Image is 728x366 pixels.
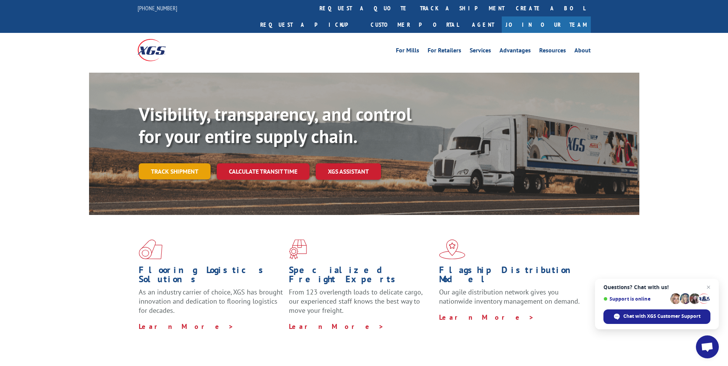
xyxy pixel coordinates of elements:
a: Learn More > [289,322,384,331]
h1: Flagship Distribution Model [439,265,584,288]
a: Learn More > [439,313,534,322]
a: Services [470,47,491,56]
img: xgs-icon-focused-on-flooring-red [289,239,307,259]
a: Open chat [696,335,719,358]
a: Request a pickup [255,16,365,33]
span: Questions? Chat with us! [603,284,710,290]
a: [PHONE_NUMBER] [138,4,177,12]
span: As an industry carrier of choice, XGS has brought innovation and dedication to flooring logistics... [139,288,283,315]
h1: Flooring Logistics Solutions [139,265,283,288]
a: For Retailers [428,47,461,56]
span: Chat with XGS Customer Support [603,309,710,324]
span: Support is online [603,296,668,302]
a: Track shipment [139,163,211,179]
img: xgs-icon-flagship-distribution-model-red [439,239,465,259]
a: Customer Portal [365,16,464,33]
img: xgs-icon-total-supply-chain-intelligence-red [139,239,162,259]
a: Agent [464,16,502,33]
a: For Mills [396,47,419,56]
span: Chat with XGS Customer Support [623,313,700,320]
a: Calculate transit time [217,163,310,180]
b: Visibility, transparency, and control for your entire supply chain. [139,102,412,148]
h1: Specialized Freight Experts [289,265,433,288]
a: Resources [539,47,566,56]
a: Learn More > [139,322,234,331]
a: Advantages [499,47,531,56]
a: About [574,47,591,56]
span: Our agile distribution network gives you nationwide inventory management on demand. [439,288,580,306]
p: From 123 overlength loads to delicate cargo, our experienced staff knows the best way to move you... [289,288,433,322]
a: Join Our Team [502,16,591,33]
a: XGS ASSISTANT [316,163,381,180]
